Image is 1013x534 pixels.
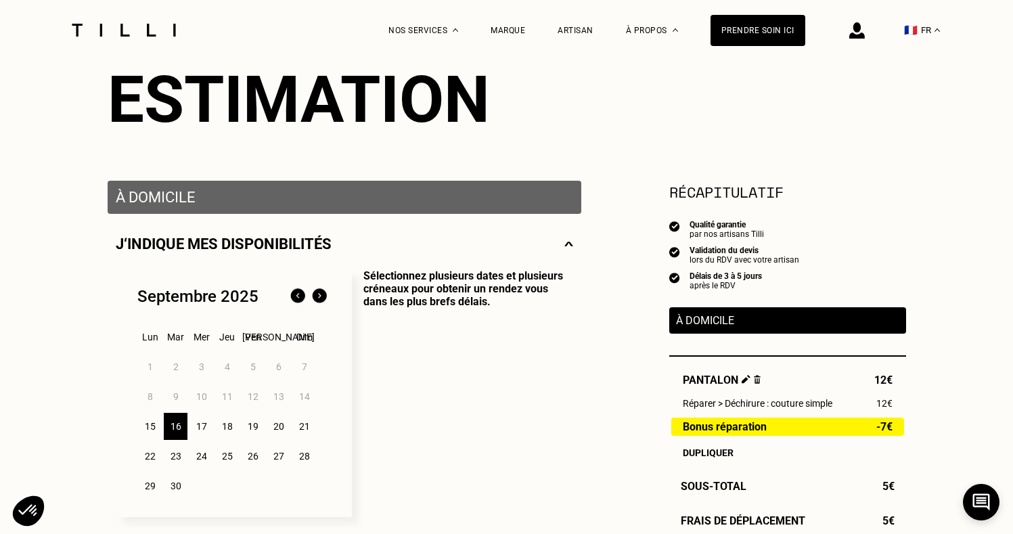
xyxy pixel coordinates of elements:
span: 12€ [874,374,893,386]
img: Logo du service de couturière Tilli [67,24,181,37]
span: Réparer > Déchirure : couture simple [683,398,832,409]
div: Validation du devis [690,246,799,255]
p: À domicile [676,314,899,327]
img: Menu déroulant [453,28,458,32]
div: Délais de 3 à 5 jours [690,271,762,281]
img: icon list info [669,246,680,258]
img: icône connexion [849,22,865,39]
div: 28 [292,443,316,470]
a: Artisan [558,26,593,35]
div: Qualité garantie [690,220,764,229]
img: Mois suivant [309,286,330,307]
div: Frais de déplacement [669,514,906,527]
span: Pantalon [683,374,761,386]
div: lors du RDV avec votre artisan [690,255,799,265]
img: icon list info [669,220,680,232]
span: 5€ [882,480,895,493]
div: par nos artisans Tilli [690,229,764,239]
img: Menu déroulant à propos [673,28,678,32]
div: 29 [138,472,162,499]
div: 18 [215,413,239,440]
div: 16 [164,413,187,440]
div: 25 [215,443,239,470]
div: 26 [241,443,265,470]
a: Prendre soin ici [711,15,805,46]
p: Sélectionnez plusieurs dates et plusieurs créneaux pour obtenir un rendez vous dans les plus bref... [352,269,573,517]
div: 19 [241,413,265,440]
img: svg+xml;base64,PHN2ZyBmaWxsPSJub25lIiBoZWlnaHQ9IjE0IiB2aWV3Qm94PSIwIDAgMjggMTQiIHdpZHRoPSIyOCIgeG... [564,236,573,252]
span: Bonus réparation [683,421,767,432]
a: Marque [491,26,525,35]
div: 17 [189,413,213,440]
div: Sous-Total [669,480,906,493]
div: 27 [267,443,290,470]
img: Supprimer [754,375,761,384]
span: 12€ [876,398,893,409]
section: Récapitulatif [669,181,906,203]
div: Septembre 2025 [137,287,258,306]
div: Estimation [108,62,906,137]
div: 30 [164,472,187,499]
div: Dupliquer [683,447,893,458]
span: 🇫🇷 [904,24,918,37]
p: J‘indique mes disponibilités [116,236,332,252]
span: -7€ [876,421,893,432]
img: Mois précédent [287,286,309,307]
div: 15 [138,413,162,440]
div: après le RDV [690,281,762,290]
div: 21 [292,413,316,440]
img: Éditer [742,375,750,384]
img: icon list info [669,271,680,284]
p: À domicile [116,189,573,206]
div: 24 [189,443,213,470]
div: 22 [138,443,162,470]
img: menu déroulant [935,28,940,32]
div: 20 [267,413,290,440]
div: 23 [164,443,187,470]
span: 5€ [882,514,895,527]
